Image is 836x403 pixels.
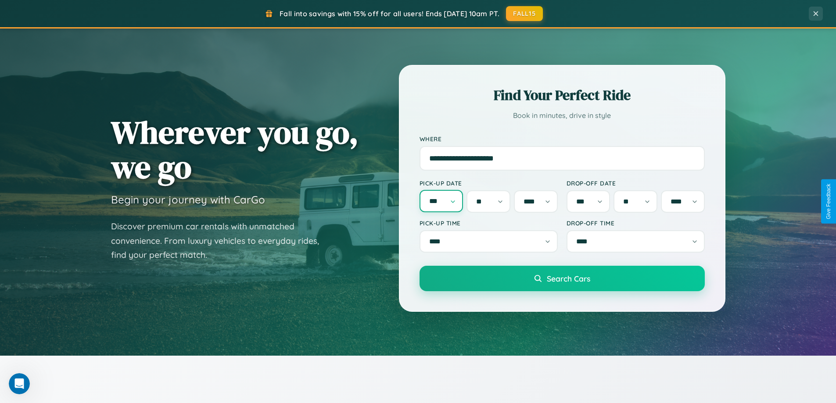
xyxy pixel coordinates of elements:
[111,115,359,184] h1: Wherever you go, we go
[420,179,558,187] label: Pick-up Date
[506,6,543,21] button: FALL15
[280,9,499,18] span: Fall into savings with 15% off for all users! Ends [DATE] 10am PT.
[420,219,558,227] label: Pick-up Time
[825,184,832,219] div: Give Feedback
[9,373,30,394] iframe: Intercom live chat
[111,193,265,206] h3: Begin your journey with CarGo
[420,266,705,291] button: Search Cars
[547,274,590,283] span: Search Cars
[420,109,705,122] p: Book in minutes, drive in style
[111,219,330,262] p: Discover premium car rentals with unmatched convenience. From luxury vehicles to everyday rides, ...
[420,135,705,143] label: Where
[567,219,705,227] label: Drop-off Time
[420,86,705,105] h2: Find Your Perfect Ride
[567,179,705,187] label: Drop-off Date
